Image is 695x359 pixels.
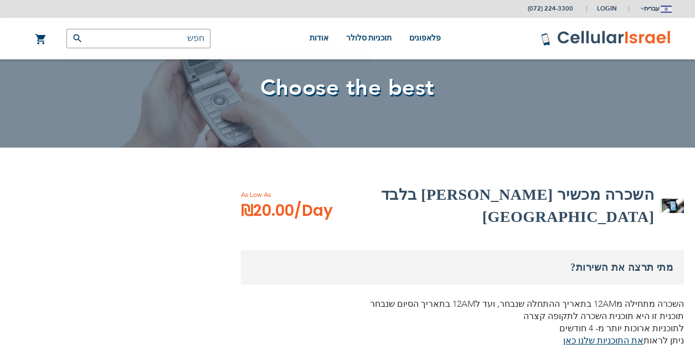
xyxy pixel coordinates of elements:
[661,6,672,13] img: Jerusalem
[563,335,643,347] a: את התוכניות שלנו כאן
[241,310,684,347] p: תוכנית זו היא תוכנית השכרה לתקופה קצרה לתוכניות ארוכות יותר מ- 4 חודשים ניתן לראות
[310,18,328,59] a: אודות
[662,199,684,213] img: השכרה מכשיר וייז בלבד בישראל
[260,73,435,103] span: Choose the best
[66,29,210,48] input: חפש
[540,30,672,47] img: לוגו סלולר ישראל
[346,34,392,42] span: תוכניות סלולר
[409,34,441,42] span: פלאפונים
[346,18,392,59] a: תוכניות סלולר
[241,200,333,222] span: ₪20.00
[363,184,654,228] h2: השכרה מכשיר [PERSON_NAME] בלבד [GEOGRAPHIC_DATA]
[294,200,333,222] span: /Day
[241,298,684,310] p: השכרה מתחילה מ12AM בתאריך ההתחלה שנבחר, ועד ל12AM בתאריך הסיום שנבחר
[528,4,573,13] a: (072) 224-3300
[597,4,617,13] span: Login
[639,1,672,17] button: עברית
[241,250,684,285] h3: מתי תרצה את השירות?
[409,18,441,59] a: פלאפונים
[241,190,363,200] span: As Low As
[310,34,328,42] span: אודות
